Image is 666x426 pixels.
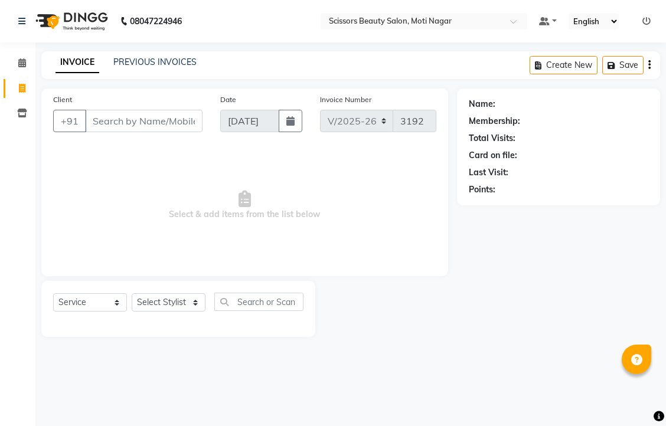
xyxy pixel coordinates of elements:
[220,94,236,105] label: Date
[469,183,495,196] div: Points:
[469,149,517,162] div: Card on file:
[530,56,598,74] button: Create New
[469,166,508,179] div: Last Visit:
[53,146,436,264] span: Select & add items from the list below
[469,132,515,145] div: Total Visits:
[113,57,197,67] a: PREVIOUS INVOICES
[602,56,644,74] button: Save
[320,94,371,105] label: Invoice Number
[130,5,182,38] b: 08047224946
[53,94,72,105] label: Client
[85,110,203,132] input: Search by Name/Mobile/Email/Code
[56,52,99,73] a: INVOICE
[214,293,303,311] input: Search or Scan
[469,98,495,110] div: Name:
[469,115,520,127] div: Membership:
[53,110,86,132] button: +91
[30,5,111,38] img: logo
